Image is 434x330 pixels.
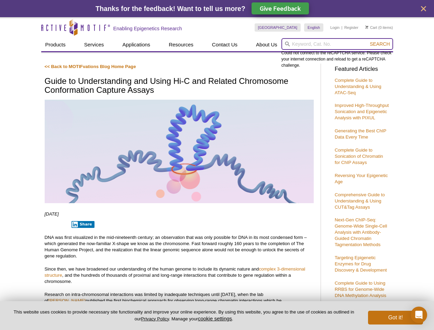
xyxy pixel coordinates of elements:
em: [DATE] [45,211,59,217]
a: About Us [252,38,281,51]
h1: Guide to Understanding and Using Hi-C and Related Chromosome Conformation Capture Assays [45,77,314,96]
img: Hi-C [45,100,314,203]
a: Products [41,38,70,51]
a: Register [344,25,358,30]
iframe: X Post Button [45,221,67,228]
a: << Back to MOTIFvations Blog Home Page [45,64,136,69]
p: This website uses cookies to provide necessary site functionality and improve your online experie... [11,309,357,322]
a: Cart [365,25,377,30]
a: Generating the Best ChIP Data Every Time [335,128,386,140]
p: Since then, we have broadened our understanding of the human genome to include its dynamic nature... [45,266,314,285]
a: [GEOGRAPHIC_DATA] [255,23,301,32]
li: (0 items) [365,23,393,32]
div: Could not connect to the reCAPTCHA service. Please check your internet connection and reload to g... [281,38,393,68]
p: DNA was first visualized in the mid-nineteenth century; an observation that was only possible for... [45,234,314,259]
span: Thanks for the feedback! Want to tell us more? [96,5,245,12]
button: Got it! [368,311,423,324]
button: Search [368,41,392,47]
a: Privacy Policy [141,316,169,321]
a: Next-Gen ChIP-Seq: Genome-Wide Single-Cell Analysis with Antibody-Guided Chromatin Tagmentation M... [335,217,387,247]
img: Your Cart [365,25,368,29]
a: Complete Guide to Sonication of Chromatin for ChIP Assays [335,147,383,165]
a: English [304,23,323,32]
a: Login [330,25,340,30]
a: Services [80,38,108,51]
h3: Featured Articles [335,66,390,72]
p: Research on intra-chromosomal interactions was limited by inadequate techniques until [DATE], whe... [45,291,314,322]
a: Complete Guide to Understanding & Using ATAC-Seq [335,78,381,95]
a: Targeting Epigenetic Enzymes for Drug Discovery & Development [335,255,387,273]
a: Complete Guide to Using RRBS for Genome-Wide DNA Methylation Analysis [335,280,386,298]
li: | [342,23,343,32]
a: Improved High-Throughput Sonication and Epigenetic Analysis with PIXUL [335,103,389,120]
a: Reversing Your Epigenetic Age [335,173,388,184]
a: Applications [118,38,154,51]
h2: Enabling Epigenetics Research [113,25,182,32]
span: Give Feedback [260,4,301,12]
button: Share [71,221,94,228]
a: Resources [165,38,198,51]
span: Search [370,41,390,47]
div: Open Intercom Messenger [411,307,427,323]
input: Keyword, Cat. No. [281,38,393,50]
a: Contact Us [208,38,242,51]
button: close [419,4,428,13]
a: [PERSON_NAME] [48,298,86,303]
a: Comprehensive Guide to Understanding & Using CUT&Tag Assays [335,192,385,210]
button: cookie settings [198,316,232,321]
